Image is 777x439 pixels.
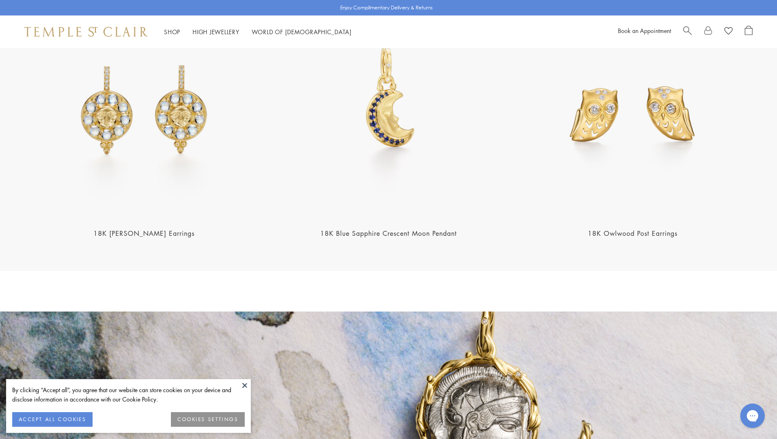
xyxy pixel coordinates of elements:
a: World of [DEMOGRAPHIC_DATA]World of [DEMOGRAPHIC_DATA] [252,28,352,36]
a: 18K Owlwood Post Earrings [588,229,677,238]
a: ShopShop [164,28,180,36]
img: Temple St. Clair [24,27,148,37]
nav: Main navigation [164,27,352,37]
button: COOKIES SETTINGS [171,412,245,427]
p: Enjoy Complimentary Delivery & Returns [340,4,433,12]
iframe: Gorgias live chat messenger [736,401,769,431]
button: ACCEPT ALL COOKIES [12,412,93,427]
a: 18K Blue Sapphire Crescent Moon Pendant [320,229,457,238]
a: Book an Appointment [618,26,671,35]
a: View Wishlist [724,26,733,38]
a: 18K [PERSON_NAME] Earrings [93,229,195,238]
a: Open Shopping Bag [745,26,753,38]
div: By clicking “Accept all”, you agree that our website can store cookies on your device and disclos... [12,385,245,404]
a: Search [683,26,692,38]
a: High JewelleryHigh Jewellery [193,28,239,36]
